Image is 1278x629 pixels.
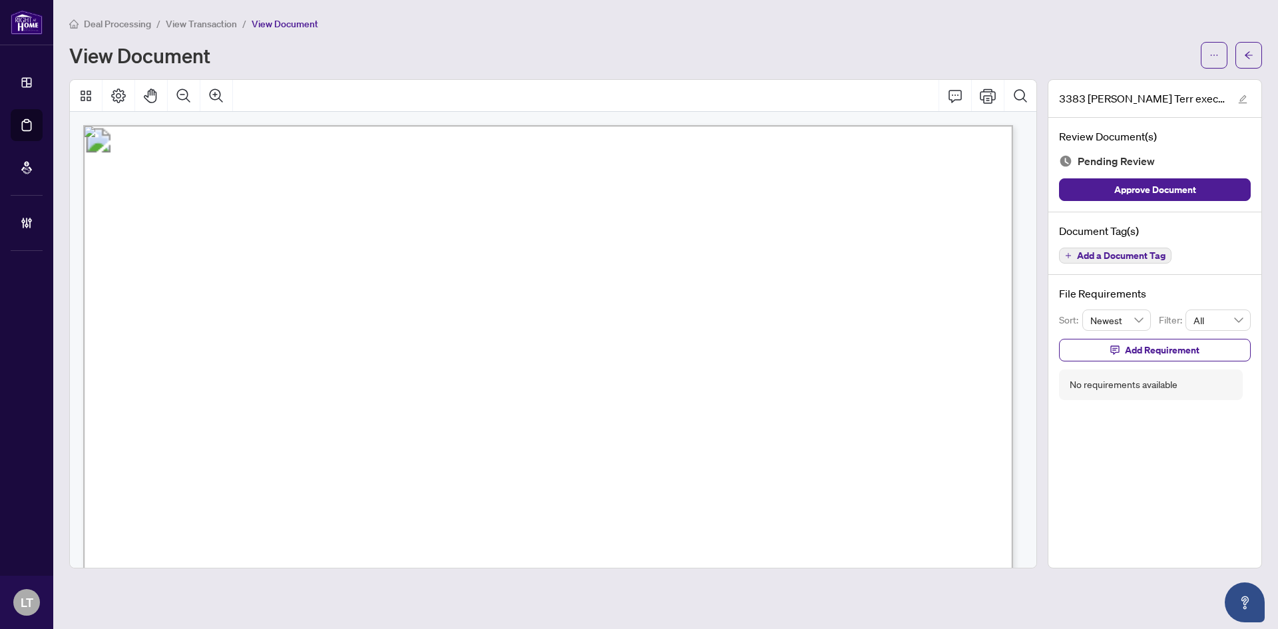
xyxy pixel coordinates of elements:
span: home [69,19,79,29]
h1: View Document [69,45,210,66]
div: No requirements available [1070,377,1177,392]
span: Pending Review [1078,152,1155,170]
span: plus [1065,252,1072,259]
span: LT [21,593,33,612]
p: Sort: [1059,313,1082,327]
span: arrow-left [1244,51,1253,60]
span: All [1193,310,1243,330]
img: logo [11,10,43,35]
h4: Review Document(s) [1059,128,1251,144]
li: / [156,16,160,31]
span: Add a Document Tag [1077,251,1166,260]
li: / [242,16,246,31]
span: ellipsis [1209,51,1219,60]
span: Approve Document [1114,179,1196,200]
span: 3383 [PERSON_NAME] Terr executed APS.pdf [1059,91,1225,106]
span: View Document [252,18,318,30]
p: Filter: [1159,313,1185,327]
span: View Transaction [166,18,237,30]
span: Add Requirement [1125,339,1199,361]
h4: Document Tag(s) [1059,223,1251,239]
span: edit [1238,95,1247,104]
span: Deal Processing [84,18,151,30]
button: Approve Document [1059,178,1251,201]
button: Add a Document Tag [1059,248,1171,264]
h4: File Requirements [1059,286,1251,302]
img: Document Status [1059,154,1072,168]
span: Newest [1090,310,1144,330]
button: Open asap [1225,582,1265,622]
button: Add Requirement [1059,339,1251,361]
